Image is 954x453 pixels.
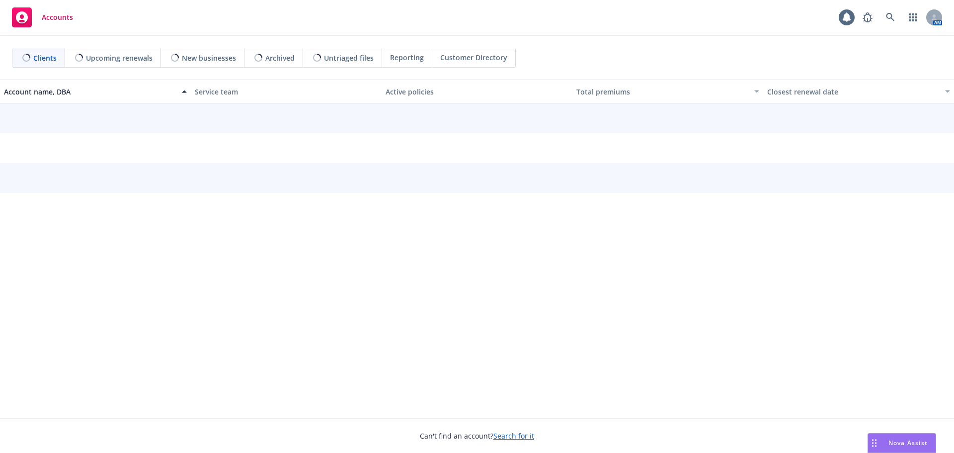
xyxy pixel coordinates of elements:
div: Drag to move [868,434,880,453]
div: Active policies [386,87,568,97]
a: Search for it [493,431,534,441]
span: Untriaged files [324,53,374,63]
button: Nova Assist [868,433,936,453]
a: Accounts [8,3,77,31]
span: Can't find an account? [420,431,534,441]
a: Search [880,7,900,27]
span: Nova Assist [888,439,928,447]
span: Clients [33,53,57,63]
span: New businesses [182,53,236,63]
div: Account name, DBA [4,87,176,97]
a: Report a Bug [858,7,877,27]
button: Total premiums [572,80,763,103]
button: Closest renewal date [763,80,954,103]
div: Total premiums [576,87,748,97]
span: Accounts [42,13,73,21]
span: Reporting [390,52,424,63]
a: Switch app [903,7,923,27]
button: Active policies [382,80,572,103]
span: Customer Directory [440,52,507,63]
div: Service team [195,87,378,97]
span: Archived [265,53,295,63]
span: Upcoming renewals [86,53,153,63]
div: Closest renewal date [767,87,939,97]
button: Service team [191,80,382,103]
